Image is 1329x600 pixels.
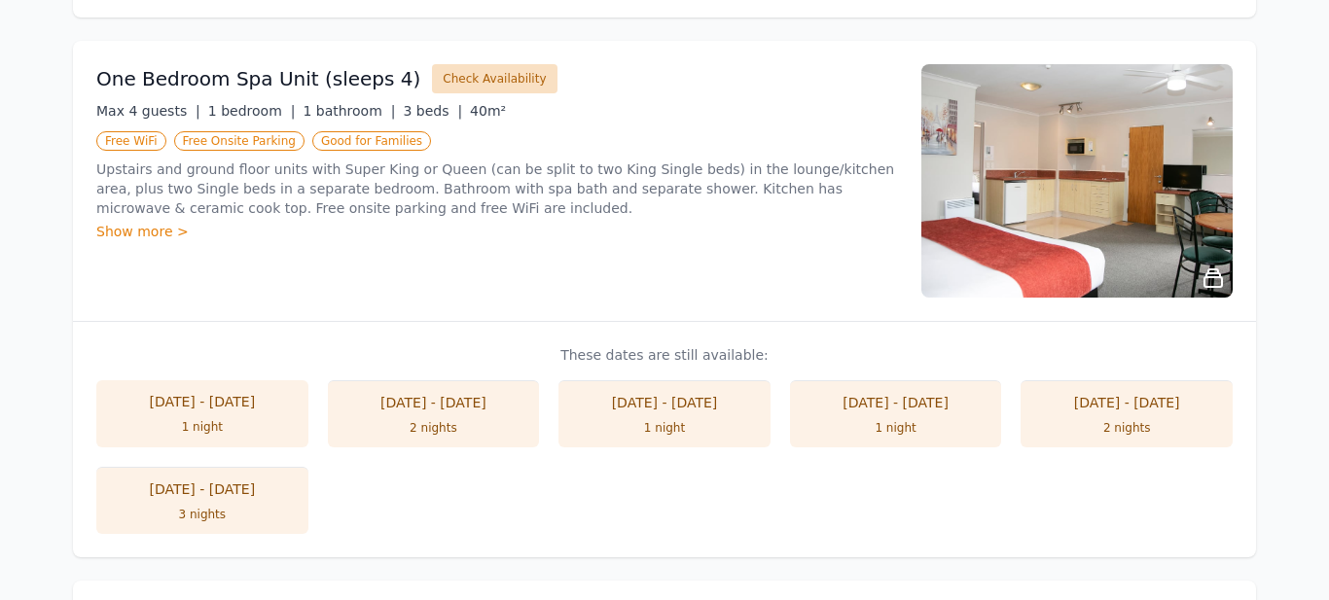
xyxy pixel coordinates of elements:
[96,345,1233,365] p: These dates are still available:
[116,479,289,499] div: [DATE] - [DATE]
[96,222,898,241] div: Show more >
[312,131,431,151] span: Good for Families
[578,393,751,412] div: [DATE] - [DATE]
[96,159,898,218] p: Upstairs and ground floor units with Super King or Queen (can be split to two King Single beds) i...
[116,507,289,522] div: 3 nights
[208,103,296,119] span: 1 bedroom |
[303,103,395,119] span: 1 bathroom |
[470,103,506,119] span: 40m²
[347,393,521,412] div: [DATE] - [DATE]
[1040,420,1213,436] div: 2 nights
[347,420,521,436] div: 2 nights
[116,419,289,435] div: 1 night
[403,103,462,119] span: 3 beds |
[809,393,983,412] div: [DATE] - [DATE]
[809,420,983,436] div: 1 night
[96,131,166,151] span: Free WiFi
[116,392,289,411] div: [DATE] - [DATE]
[96,65,420,92] h3: One Bedroom Spa Unit (sleeps 4)
[96,103,200,119] span: Max 4 guests |
[1040,393,1213,412] div: [DATE] - [DATE]
[578,420,751,436] div: 1 night
[432,64,557,93] button: Check Availability
[174,131,305,151] span: Free Onsite Parking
